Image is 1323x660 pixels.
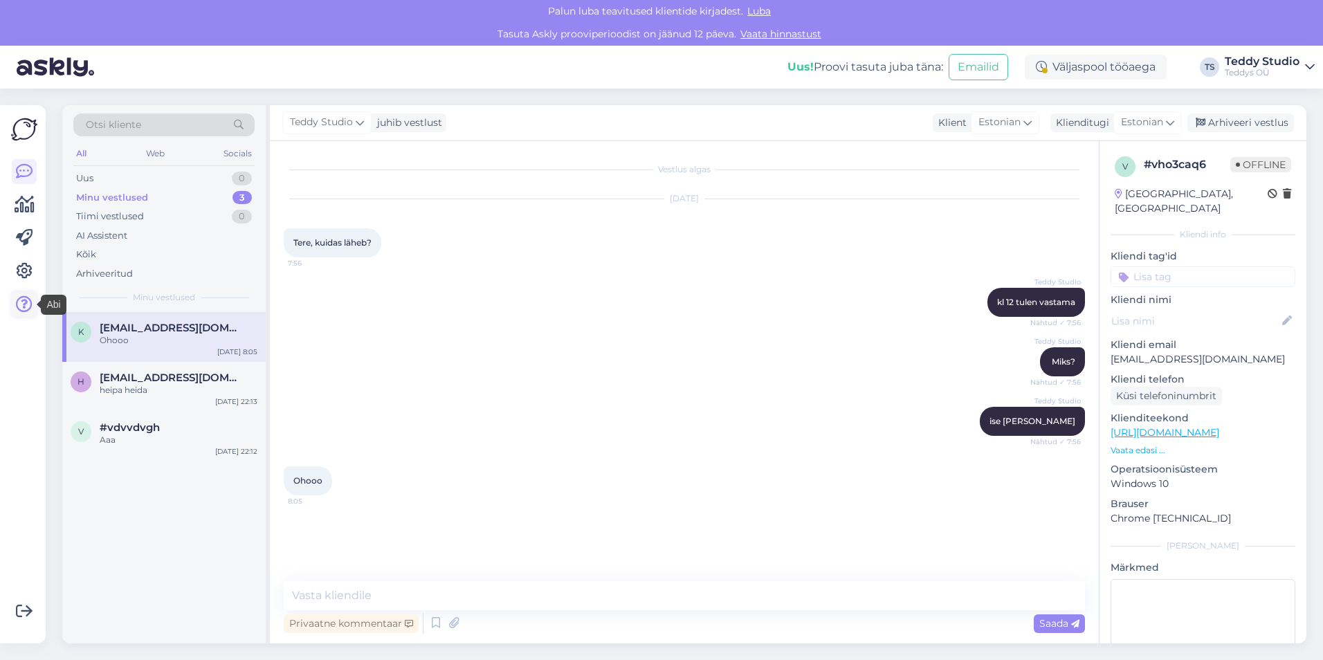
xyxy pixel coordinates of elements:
[1025,55,1167,80] div: Väljaspool tööaega
[288,496,340,506] span: 8:05
[293,237,372,248] span: Tere, kuidas läheb?
[1111,426,1219,439] a: [URL][DOMAIN_NAME]
[1225,67,1299,78] div: Teddys OÜ
[736,28,825,40] a: Vaata hinnastust
[221,145,255,163] div: Socials
[100,334,257,347] div: Ohooo
[41,295,66,315] div: Abi
[232,191,252,205] div: 3
[100,372,244,384] span: helena.k.veensalu@gmail.com
[1111,249,1295,264] p: Kliendi tag'id
[1115,187,1268,216] div: [GEOGRAPHIC_DATA], [GEOGRAPHIC_DATA]
[787,60,814,73] b: Uus!
[933,116,967,130] div: Klient
[1111,477,1295,491] p: Windows 10
[372,116,442,130] div: juhib vestlust
[76,267,133,281] div: Arhiveeritud
[1111,511,1295,526] p: Chrome [TECHNICAL_ID]
[100,421,160,434] span: #vdvvdvgh
[1111,338,1295,352] p: Kliendi email
[284,163,1085,176] div: Vestlus algas
[787,59,943,75] div: Proovi tasuta juba täna:
[1052,356,1075,367] span: Miks?
[978,115,1021,130] span: Estonian
[86,118,141,132] span: Otsi kliente
[1187,113,1294,132] div: Arhiveeri vestlus
[1111,560,1295,575] p: Märkmed
[1111,497,1295,511] p: Brauser
[232,210,252,223] div: 0
[143,145,167,163] div: Web
[1111,266,1295,287] input: Lisa tag
[997,297,1075,307] span: kl 12 tulen vastama
[1111,313,1279,329] input: Lisa nimi
[215,446,257,457] div: [DATE] 22:12
[77,376,84,387] span: h
[100,434,257,446] div: Aaa
[76,191,148,205] div: Minu vestlused
[1039,617,1079,630] span: Saada
[78,327,84,337] span: k
[1029,377,1081,387] span: Nähtud ✓ 7:56
[1050,116,1109,130] div: Klienditugi
[1111,462,1295,477] p: Operatsioonisüsteem
[1029,396,1081,406] span: Teddy Studio
[217,347,257,357] div: [DATE] 8:05
[743,5,775,17] span: Luba
[215,396,257,407] div: [DATE] 22:13
[73,145,89,163] div: All
[76,248,96,262] div: Kõik
[1200,57,1219,77] div: TS
[1111,228,1295,241] div: Kliendi info
[1111,540,1295,552] div: [PERSON_NAME]
[1111,387,1222,405] div: Küsi telefoninumbrit
[1029,437,1081,447] span: Nähtud ✓ 7:56
[1029,336,1081,347] span: Teddy Studio
[78,426,84,437] span: v
[949,54,1008,80] button: Emailid
[1029,318,1081,328] span: Nähtud ✓ 7:56
[1111,411,1295,425] p: Klienditeekond
[232,172,252,185] div: 0
[1122,161,1128,172] span: v
[989,416,1075,426] span: ise [PERSON_NAME]
[76,172,93,185] div: Uus
[1111,352,1295,367] p: [EMAIL_ADDRESS][DOMAIN_NAME]
[100,384,257,396] div: heipa heida
[290,115,353,130] span: Teddy Studio
[1111,293,1295,307] p: Kliendi nimi
[1111,444,1295,457] p: Vaata edasi ...
[1230,157,1291,172] span: Offline
[1144,156,1230,173] div: # vho3caq6
[100,322,244,334] span: keio.veensalu@gmail.com
[1121,115,1163,130] span: Estonian
[1029,277,1081,287] span: Teddy Studio
[1225,56,1315,78] a: Teddy StudioTeddys OÜ
[133,291,195,304] span: Minu vestlused
[76,210,144,223] div: Tiimi vestlused
[284,614,419,633] div: Privaatne kommentaar
[293,475,322,486] span: Ohooo
[11,116,37,143] img: Askly Logo
[76,229,127,243] div: AI Assistent
[1111,372,1295,387] p: Kliendi telefon
[288,258,340,268] span: 7:56
[284,192,1085,205] div: [DATE]
[1225,56,1299,67] div: Teddy Studio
